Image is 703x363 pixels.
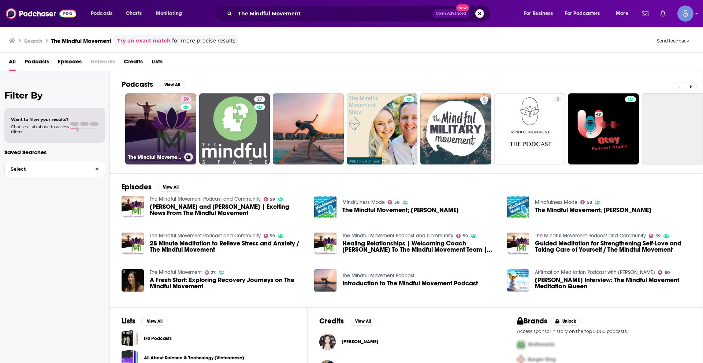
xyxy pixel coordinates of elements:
[6,7,76,21] img: Podchaser - Follow, Share and Rate Podcasts
[677,5,693,22] span: Logged in as Spiral5-G1
[25,56,49,71] span: Podcasts
[125,93,196,164] a: 59The Mindful Movement Podcast and Community
[535,207,651,213] a: The Mindful Movement; Sara Raymond
[342,339,378,345] a: Dr. Jenelle Kim
[342,199,385,205] a: Mindfulness Mode
[507,196,529,218] img: The Mindful Movement; Sara Raymond
[205,270,216,275] a: 27
[151,8,191,19] button: open menu
[350,317,376,326] button: View All
[483,96,486,103] span: 6
[264,234,275,238] a: 59
[90,56,115,71] span: Networks
[342,207,459,213] a: The Mindful Movement; Sara Raymond
[181,96,191,102] a: 59
[314,233,336,255] img: Healing Relationships | Welcoming Coach Nikki To The Mindful Movement Team | Interview with Nikki...
[150,269,202,275] a: The Mindful Movement
[159,80,185,89] button: View All
[222,5,497,22] div: Search podcasts, credits, & more...
[611,8,637,19] button: open menu
[342,273,414,279] a: The Mindful Movement Podcast
[342,240,498,253] a: Healing Relationships | Welcoming Coach Nikki To The Mindful Movement Team | Interview with Nikki...
[122,330,138,347] a: IFS Podcasts
[199,93,270,164] a: 27
[665,271,670,274] span: 60
[235,8,432,19] input: Search podcasts, credits, & more...
[480,96,488,102] a: 6
[314,196,336,218] img: The Mindful Movement; Sara Raymond
[616,8,628,19] span: More
[121,8,146,19] a: Charts
[144,334,172,342] a: IFS Podcasts
[150,240,306,253] span: 25 Minute Meditation to Relieve Stress and Anxiety / The Mindful Movement
[122,80,185,89] a: PodcastsView All
[122,316,135,326] h2: Lists
[657,7,669,20] a: Show notifications dropdown
[560,8,611,19] button: open menu
[144,354,244,362] a: All About Science & Technology (Vietnamese)
[4,161,105,177] button: Select
[172,37,235,45] span: for more precise results
[456,234,468,238] a: 59
[254,96,265,102] a: 27
[156,8,182,19] span: Monitoring
[117,37,171,45] a: Try an exact match
[535,277,691,289] span: [PERSON_NAME] Interview: The Mindful Movement Meditation Queen
[519,8,562,19] button: open menu
[649,234,661,238] a: 59
[152,56,163,71] span: Lists
[463,234,468,238] span: 59
[124,56,143,71] span: Credits
[535,240,691,253] a: Guided Meditation for Strengthening Self-Love and Taking Care of Yourself / The Mindful Movement
[507,233,529,255] img: Guided Meditation for Strengthening Self-Love and Taking Care of Yourself / The Mindful Movement
[128,154,181,160] h3: The Mindful Movement Podcast and Community
[157,183,184,192] button: View All
[494,93,565,164] a: 5
[528,356,556,363] span: Burger King
[126,8,142,19] span: Charts
[658,270,670,275] a: 60
[314,269,336,292] img: Introduction to The Mindful Movement Podcast
[535,199,577,205] a: Mindfulness Mode
[58,56,82,71] a: Episodes
[264,197,275,201] a: 59
[150,204,306,216] span: [PERSON_NAME] and [PERSON_NAME] | Exciting News From The Mindful Movement
[535,233,646,239] a: The Mindful Movement Podcast and Community
[535,207,651,213] span: The Mindful Movement; [PERSON_NAME]
[388,200,399,204] a: 58
[639,7,651,20] a: Show notifications dropdown
[122,182,184,192] a: EpisodesView All
[150,233,261,239] a: The Mindful Movement Podcast and Community
[580,200,592,204] a: 58
[319,330,493,353] button: Dr. Jenelle KimDr. Jenelle Kim
[11,124,69,134] span: Choose a tab above to access filters.
[677,5,693,22] button: Show profile menu
[319,316,344,326] h2: Credits
[270,198,275,201] span: 59
[565,8,600,19] span: For Podcasters
[122,233,144,255] img: 25 Minute Meditation to Relieve Stress and Anxiety / The Mindful Movement
[4,149,105,156] p: Saved Searches
[122,182,152,192] h2: Episodes
[342,280,478,286] a: Introduction to The Mindful Movement Podcast
[319,334,336,350] img: Dr. Jenelle Kim
[122,196,144,218] img: Sara and Les | Exciting News From The Mindful Movement
[342,240,498,253] span: Healing Relationships | Welcoming Coach [PERSON_NAME] To The Mindful Movement Team | Interview wi...
[141,317,168,326] button: View All
[86,8,122,19] button: open menu
[9,56,16,71] a: All
[4,90,105,101] h2: Filter By
[655,234,661,238] span: 59
[456,4,469,11] span: New
[517,329,691,334] p: Access sponsor history on the top 5,000 podcasts.
[517,316,547,326] h2: Brands
[550,317,581,326] button: Unlock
